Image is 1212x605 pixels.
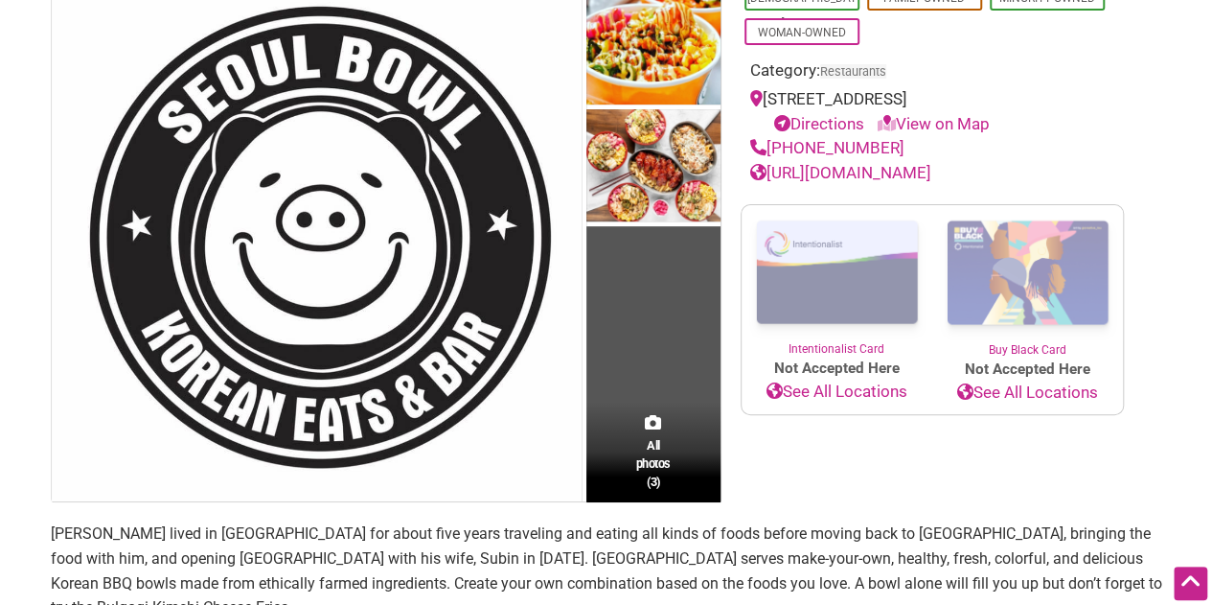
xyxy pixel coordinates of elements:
[932,381,1123,406] a: See All Locations
[742,205,932,358] a: Intentionalist Card
[932,205,1123,359] a: Buy Black Card
[878,114,990,133] a: View on Map
[750,58,1114,88] div: Category:
[932,359,1123,381] span: Not Accepted Here
[636,436,671,491] span: All photos (3)
[750,163,931,182] a: [URL][DOMAIN_NAME]
[742,380,932,405] a: See All Locations
[932,205,1123,341] img: Buy Black Card
[820,64,886,79] a: Restaurants
[774,114,864,133] a: Directions
[586,109,720,226] img: Seoul Bowl
[750,87,1114,136] div: [STREET_ADDRESS]
[758,26,846,39] a: Woman-Owned
[742,205,932,340] img: Intentionalist Card
[742,358,932,380] span: Not Accepted Here
[750,138,904,157] a: [PHONE_NUMBER]
[1174,567,1207,600] div: Scroll Back to Top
